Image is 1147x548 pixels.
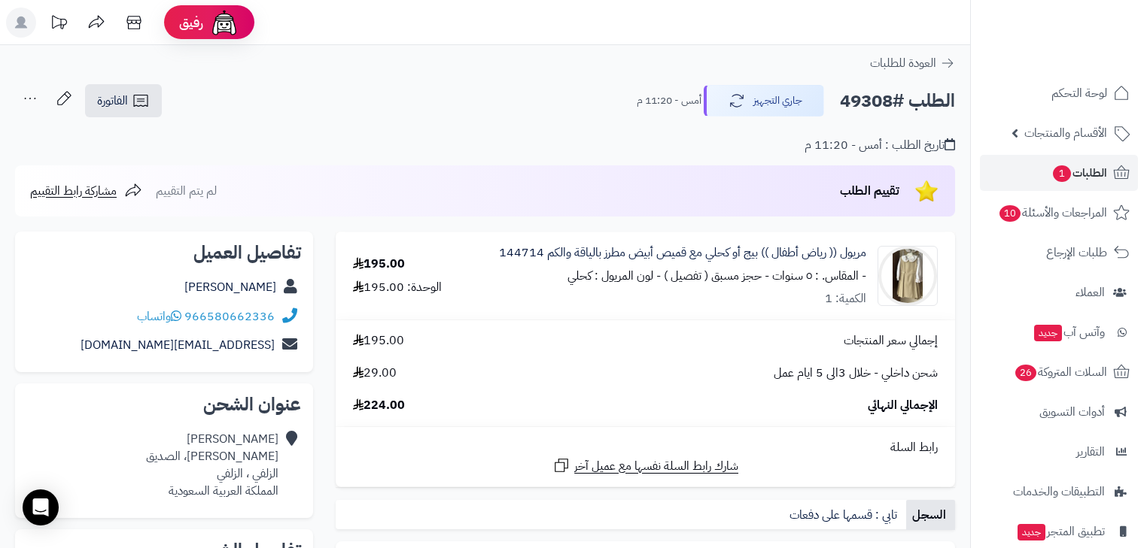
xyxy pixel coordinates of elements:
[868,397,938,414] span: الإجمالي النهائي
[184,278,276,296] a: [PERSON_NAME]
[27,395,301,413] h2: عنوان الشحن
[664,267,866,285] small: - المقاس. : ٥ سنوات - حجز مسبق ( تفصيل )
[1024,123,1107,144] span: الأقسام والمنتجات
[574,458,738,475] span: شارك رابط السلة نفسها مع عميل آخر
[980,155,1138,191] a: الطلبات1
[1018,524,1045,540] span: جديد
[146,431,278,499] div: [PERSON_NAME] [PERSON_NAME]، الصديق الزلفي ، الزلفي المملكة العربية السعودية
[1076,282,1105,303] span: العملاء
[980,354,1138,390] a: السلات المتروكة26
[353,365,397,382] span: 29.00
[980,274,1138,310] a: العملاء
[1045,42,1133,74] img: logo-2.png
[980,434,1138,470] a: التقارير
[353,397,405,414] span: 224.00
[704,85,824,117] button: جاري التجهيز
[156,182,217,200] span: لم يتم التقييم
[840,182,899,200] span: تقييم الطلب
[1053,165,1071,182] span: 1
[783,500,906,530] a: تابي : قسمها على دفعات
[567,267,661,285] small: - لون المريول : كحلي
[870,54,936,72] span: العودة للطلبات
[85,84,162,117] a: الفاتورة
[179,14,203,32] span: رفيق
[40,8,78,41] a: تحديثات المنصة
[209,8,239,38] img: ai-face.png
[1039,401,1105,422] span: أدوات التسويق
[1013,481,1105,502] span: التطبيقات والخدمات
[980,394,1138,430] a: أدوات التسويق
[840,86,955,117] h2: الطلب #49308
[637,93,701,108] small: أمس - 11:20 م
[353,332,404,350] span: 195.00
[1076,441,1105,462] span: التقارير
[825,290,866,307] div: الكمية: 1
[552,456,738,475] a: شارك رابط السلة نفسها مع عميل آخر
[499,244,866,262] a: مريول (( رياض أطفال )) بيج أو كحلي مع قميص أبيض مطرز بالياقة والكم 144714
[137,307,181,325] a: واتساب
[1046,242,1107,263] span: طلبات الإرجاع
[1014,362,1107,383] span: السلات المتروكة
[999,205,1021,222] span: 10
[30,182,142,200] a: مشاركة رابط التقييم
[774,365,938,382] span: شحن داخلي - خلال 3الى 5 ايام عمل
[1051,83,1107,104] span: لوحة التحكم
[844,332,938,350] span: إجمالي سعر المنتجات
[906,500,955,530] a: السجل
[870,54,955,72] a: العودة للطلبات
[980,75,1138,111] a: لوحة التحكم
[23,489,59,525] div: Open Intercom Messenger
[1015,365,1036,381] span: 26
[342,439,949,456] div: رابط السلة
[353,279,442,296] div: الوحدة: 195.00
[878,246,937,306] img: 1753774187-IMG_1979-90x90.jpeg
[27,244,301,262] h2: تفاصيل العميل
[30,182,117,200] span: مشاركة رابط التقييم
[980,195,1138,231] a: المراجعات والأسئلة10
[980,474,1138,510] a: التطبيقات والخدمات
[998,202,1107,223] span: المراجعات والأسئلة
[980,235,1138,271] a: طلبات الإرجاع
[97,92,128,110] span: الفاتورة
[353,256,405,273] div: 195.00
[980,314,1138,350] a: وآتس آبجديد
[805,137,955,154] div: تاريخ الطلب : أمس - 11:20 م
[1016,521,1105,542] span: تطبيق المتجر
[1051,162,1107,183] span: الطلبات
[184,307,275,325] a: 966580662336
[1034,325,1062,341] span: جديد
[1033,322,1105,343] span: وآتس آب
[81,336,275,354] a: [EMAIL_ADDRESS][DOMAIN_NAME]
